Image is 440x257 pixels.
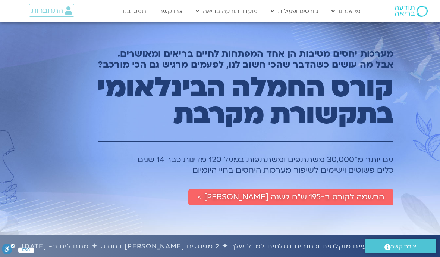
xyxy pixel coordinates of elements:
[328,4,364,18] a: מי אנחנו
[65,49,394,70] h2: מערכות יחסים מטיבות הן אחד המפתחות לחיים בריאים ומאושרים. אבל מה עושים כשהדבר שהכי חשוב לנו, לפעמ...
[155,4,186,18] a: צרו קשר
[267,4,322,18] a: קורסים ופעילות
[119,4,150,18] a: תמכו בנו
[31,6,63,15] span: התחברות
[192,4,261,18] a: מועדון תודעה בריאה
[65,155,394,176] h1: עם יותר מ־30,000 משתתפים ומשתתפות במעל 120 מדינות כבר 14 שנים כלים פשוטים וישימים לשיפור מערכות ה...
[391,242,418,252] span: יצירת קשר
[395,6,428,17] img: תודעה בריאה
[65,74,394,128] h1: קורס החמלה הבינלאומי בתקשורת מקרבת​
[365,239,436,253] a: יצירת קשר
[4,241,436,252] h1: 52 שיעורים שבועיים מוקלטים וכתובים נשלחים למייל שלך ✦ 2 מפגשים [PERSON_NAME] בחודש ✦ מתחילים ב- [...
[198,193,384,202] span: הרשמה לקורס ב-195 ש״ח לשנה [PERSON_NAME] >
[188,189,393,205] a: הרשמה לקורס ב-195 ש״ח לשנה [PERSON_NAME] >
[29,4,74,17] a: התחברות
